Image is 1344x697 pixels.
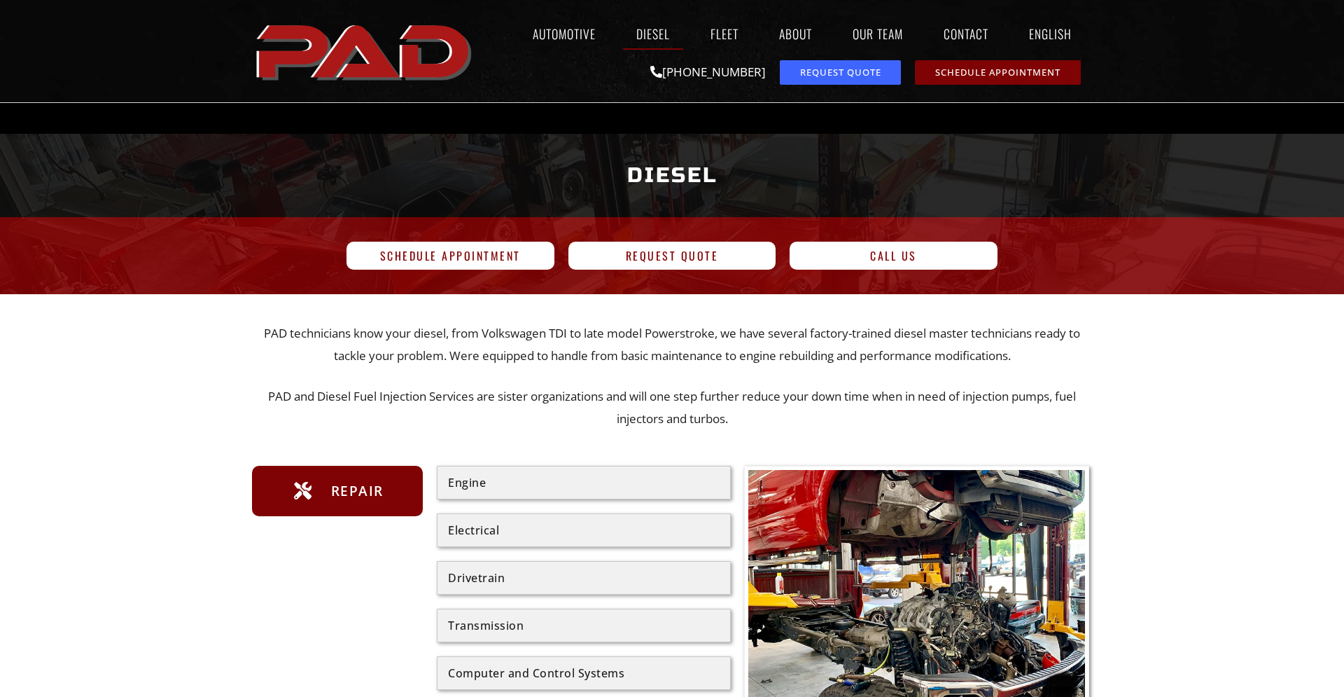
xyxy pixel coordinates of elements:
[766,18,825,50] a: About
[252,13,479,89] a: pro automotive and diesel home page
[448,477,720,488] div: Engine
[780,60,901,85] a: request a service or repair quote
[448,525,720,536] div: Electrical
[479,18,1092,50] nav: Menu
[519,18,609,50] a: Automotive
[1016,18,1092,50] a: English
[839,18,916,50] a: Our Team
[697,18,752,50] a: Fleet
[448,668,720,679] div: Computer and Control Systems
[568,242,776,270] a: Request Quote
[626,250,719,261] span: Request Quote
[935,68,1060,77] span: Schedule Appointment
[252,13,479,89] img: The image shows the word "PAD" in bold, red, uppercase letters with a slight shadow effect.
[259,149,1085,202] h1: Diesel
[380,250,521,261] span: Schedule Appointment
[252,322,1092,368] p: PAD technicians know your diesel, from Volkswagen TDI to late model Powerstroke, we have several ...
[448,620,720,631] div: Transmission
[346,242,554,270] a: Schedule Appointment
[915,60,1081,85] a: schedule repair or service appointment
[252,385,1092,431] p: PAD and Diesel Fuel Injection Services are sister organizations and will one step further reduce ...
[650,64,766,80] a: [PHONE_NUMBER]
[930,18,1002,50] a: Contact
[870,250,917,261] span: Call Us
[800,68,881,77] span: Request Quote
[790,242,997,270] a: Call Us
[328,480,384,502] span: Repair
[623,18,683,50] a: Diesel
[448,572,720,584] div: Drivetrain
